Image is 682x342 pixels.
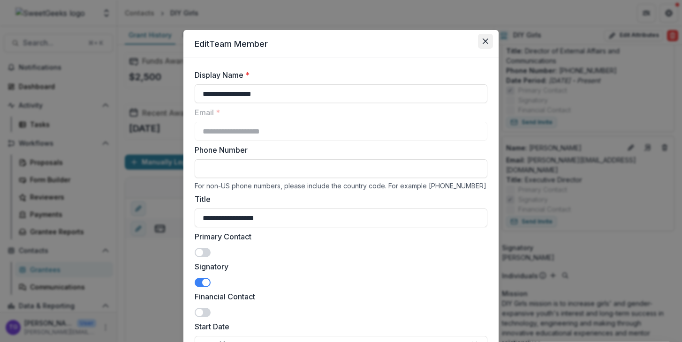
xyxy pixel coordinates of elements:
[195,144,482,156] label: Phone Number
[195,261,482,272] label: Signatory
[195,69,482,81] label: Display Name
[195,321,482,332] label: Start Date
[195,231,482,242] label: Primary Contact
[195,291,482,302] label: Financial Contact
[183,30,499,58] header: Edit Team Member
[195,107,482,118] label: Email
[195,182,487,190] div: For non-US phone numbers, please include the country code. For example [PHONE_NUMBER]
[195,193,482,205] label: Title
[478,34,493,49] button: Close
